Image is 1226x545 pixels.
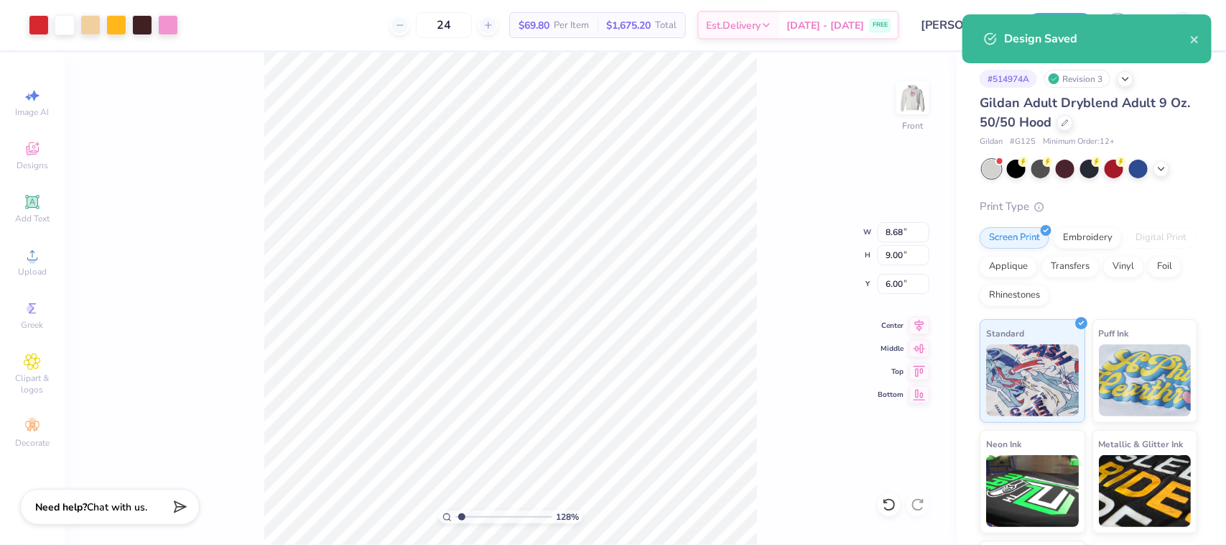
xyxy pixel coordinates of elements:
[898,83,927,112] img: Front
[1126,227,1196,249] div: Digital Print
[416,12,472,38] input: – –
[980,94,1190,131] span: Gildan Adult Dryblend Adult 9 Oz. 50/50 Hood
[980,198,1197,215] div: Print Type
[1054,227,1122,249] div: Embroidery
[1004,30,1190,47] div: Design Saved
[655,18,677,33] span: Total
[980,70,1037,88] div: # 514974A
[519,18,549,33] span: $69.80
[986,326,1024,341] span: Standard
[16,106,50,118] span: Image AI
[15,213,50,224] span: Add Text
[1190,30,1200,47] button: close
[980,227,1049,249] div: Screen Print
[878,390,904,400] span: Bottom
[1099,326,1129,341] span: Puff Ink
[1099,344,1192,416] img: Puff Ink
[706,18,761,33] span: Est. Delivery
[873,20,888,30] span: FREE
[986,436,1021,452] span: Neon Ink
[7,372,57,395] span: Clipart & logos
[903,119,924,132] div: Front
[556,510,579,523] span: 128 %
[878,344,904,354] span: Middle
[980,285,1049,306] div: Rhinestones
[1044,70,1110,88] div: Revision 3
[878,367,904,377] span: Top
[1099,436,1184,452] span: Metallic & Glitter Ink
[17,160,48,171] span: Designs
[1043,136,1115,148] span: Minimum Order: 12 +
[22,319,44,331] span: Greek
[878,321,904,331] span: Center
[1041,256,1099,278] div: Transfers
[980,136,1003,148] span: Gildan
[786,18,864,33] span: [DATE] - [DATE]
[1099,455,1192,527] img: Metallic & Glitter Ink
[554,18,589,33] span: Per Item
[1148,256,1181,278] div: Foil
[1103,256,1143,278] div: Vinyl
[910,11,1016,40] input: Untitled Design
[1010,136,1036,148] span: # G125
[18,266,47,278] span: Upload
[15,437,50,449] span: Decorate
[986,344,1079,416] img: Standard
[986,455,1079,527] img: Neon Ink
[87,500,147,514] span: Chat with us.
[606,18,651,33] span: $1,675.20
[980,256,1037,278] div: Applique
[35,500,87,514] strong: Need help?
